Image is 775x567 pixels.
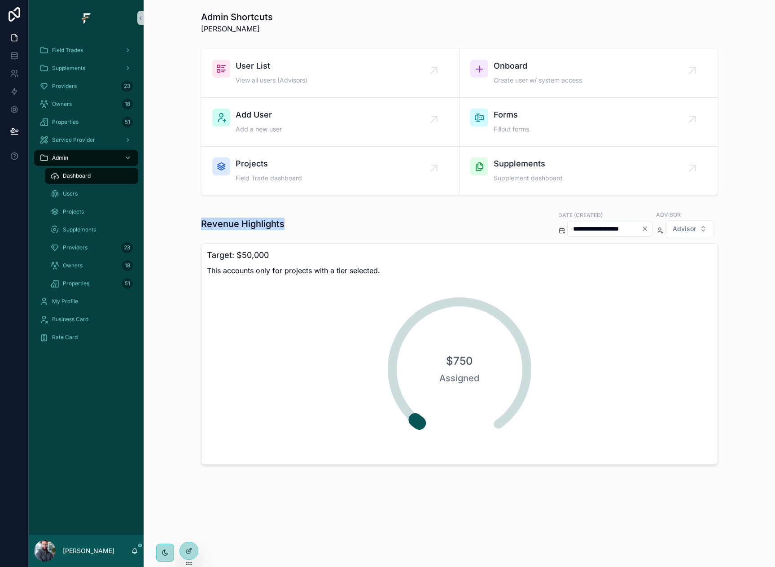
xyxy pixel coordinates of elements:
a: Service Provider [34,132,138,148]
a: Properties51 [45,275,138,292]
span: Field Trades [52,47,83,54]
span: Dashboard [63,172,91,179]
span: Advisor [673,224,696,233]
a: Field Trades [34,42,138,58]
a: Dashboard [45,168,138,184]
a: Projects [45,204,138,220]
a: Providers23 [45,240,138,256]
span: Business Card [52,316,88,323]
span: Field Trade dashboard [236,174,302,183]
img: App logo [79,11,93,25]
div: 18 [122,99,133,109]
a: SupplementsSupplement dashboard [460,147,718,195]
h3: Target: $50,000 [207,249,712,262]
span: My Profile [52,298,78,305]
div: 23 [121,81,133,92]
span: Add User [236,109,282,121]
a: Users [45,186,138,202]
span: Rate Card [52,334,78,341]
h1: Revenue Highlights [201,218,285,230]
span: User List [236,60,307,72]
a: Providers23 [34,78,138,94]
a: ProjectsField Trade dashboard [201,147,460,195]
a: Add UserAdd a new user [201,98,460,147]
span: $750 [446,354,473,368]
span: Providers [52,83,77,90]
a: OnboardCreate user w/ system access [460,49,718,98]
a: FormsFillout forms [460,98,718,147]
label: Date (Created) [558,211,603,219]
div: scrollable content [29,36,144,357]
span: Onboard [494,60,582,72]
span: Add a new user [236,125,282,134]
span: Users [63,190,78,197]
button: Select Button [665,220,714,237]
span: Create user w/ system access [494,76,582,85]
button: Clear [641,225,652,232]
span: Admin [52,154,68,161]
span: Owners [52,100,72,108]
span: Providers [63,244,88,251]
span: Projects [236,157,302,170]
span: [PERSON_NAME] [201,23,273,34]
div: 51 [122,117,133,127]
div: 23 [121,242,133,253]
span: Assigned [406,372,513,384]
span: Fillout forms [494,125,529,134]
h1: Admin Shortcuts [201,11,273,23]
a: Business Card [34,311,138,327]
span: Projects [63,208,84,215]
span: This accounts only for projects with a tier selected. [207,265,712,276]
a: Supplements [34,60,138,76]
span: Supplement dashboard [494,174,563,183]
span: Supplements [52,65,85,72]
span: Forms [494,109,529,121]
a: Properties51 [34,114,138,130]
span: View all users (Advisors) [236,76,307,85]
span: Supplements [494,157,563,170]
a: Rate Card [34,329,138,345]
span: Supplements [63,226,96,233]
a: My Profile [34,293,138,310]
div: 51 [122,278,133,289]
a: User ListView all users (Advisors) [201,49,460,98]
p: [PERSON_NAME] [63,546,114,555]
span: Owners [63,262,83,269]
a: Owners18 [34,96,138,112]
a: Admin [34,150,138,166]
a: Owners18 [45,257,138,274]
a: Supplements [45,222,138,238]
span: Service Provider [52,136,95,144]
label: Advisor [656,210,681,218]
div: 18 [122,260,133,271]
span: Properties [52,118,79,126]
span: Properties [63,280,89,287]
